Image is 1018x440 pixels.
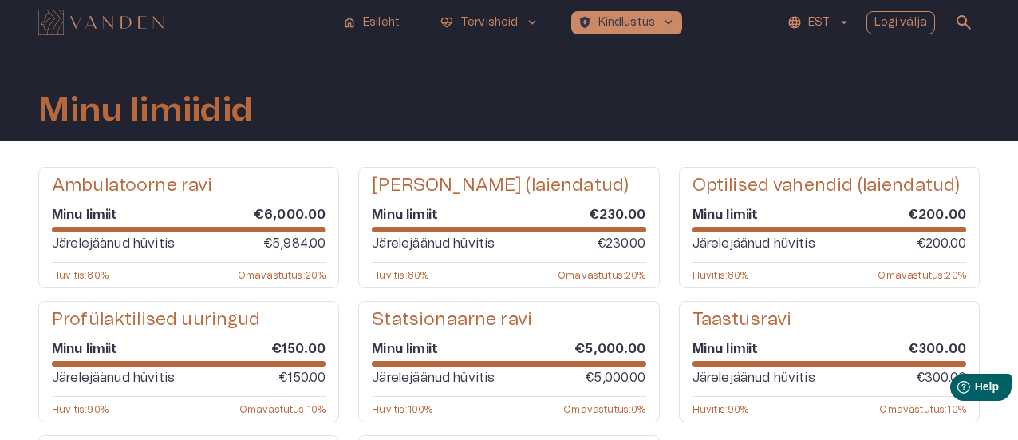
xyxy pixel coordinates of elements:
[948,6,980,38] button: open search modal
[372,269,428,281] p: Hüvitis : 80 %
[578,15,592,30] span: health_and_safety
[372,234,495,253] p: Järelejäänud hüvitis
[460,14,519,31] p: Tervishoid
[52,234,175,253] p: Järelejäänud hüvitis
[917,234,966,253] p: €200.00
[692,340,759,358] h6: Minu limiit
[879,403,966,415] p: Omavastutus : 10 %
[336,11,408,34] button: homeEsileht
[954,13,973,32] span: search
[372,340,438,358] h6: Minu limiit
[342,15,357,30] span: home
[692,206,759,224] h6: Minu limiit
[38,11,329,34] a: Navigate to homepage
[563,403,645,415] p: Omavastutus : 0 %
[585,368,645,387] p: €5,000.00
[908,340,966,358] h6: €300.00
[692,174,961,197] h5: Optilised vahendid (laiendatud)
[908,206,966,224] h6: €200.00
[372,403,432,415] p: Hüvitis : 100 %
[52,368,175,387] p: Järelejäänud hüvitis
[263,234,326,253] p: €5,984.00
[254,206,326,224] h6: €6,000.00
[52,403,109,415] p: Hüvitis : 90 %
[692,234,815,253] p: Järelejäänud hüvitis
[574,340,645,358] h6: €5,000.00
[363,14,400,31] p: Esileht
[278,368,326,387] p: €150.00
[38,92,253,129] h1: Minu limiidid
[52,174,213,197] h5: Ambulatoorne ravi
[866,11,936,34] button: Logi välja
[598,14,656,31] p: Kindlustus
[894,367,1018,412] iframe: Help widget launcher
[372,206,438,224] h6: Minu limiit
[597,234,646,253] p: €230.00
[661,15,676,30] span: keyboard_arrow_down
[239,403,326,415] p: Omavastutus : 10 %
[52,206,118,224] h6: Minu limiit
[238,269,326,281] p: Omavastutus : 20 %
[372,368,495,387] p: Järelejäänud hüvitis
[692,308,792,331] h5: Taastusravi
[692,269,749,281] p: Hüvitis : 80 %
[878,269,966,281] p: Omavastutus : 20 %
[589,206,646,224] h6: €230.00
[38,10,164,35] img: Vanden logo
[692,368,815,387] p: Järelejäänud hüvitis
[558,269,646,281] p: Omavastutus : 20 %
[372,174,629,197] h5: [PERSON_NAME] (laiendatud)
[808,14,830,31] p: EST
[571,11,683,34] button: health_and_safetyKindlustuskeyboard_arrow_down
[785,11,853,34] button: EST
[271,340,326,358] h6: €150.00
[52,308,261,331] h5: Profülaktilised uuringud
[525,15,539,30] span: keyboard_arrow_down
[52,340,118,358] h6: Minu limiit
[874,14,928,31] p: Logi välja
[52,269,109,281] p: Hüvitis : 80 %
[372,308,532,331] h5: Statsionaarne ravi
[433,11,546,34] button: ecg_heartTervishoidkeyboard_arrow_down
[692,403,749,415] p: Hüvitis : 90 %
[440,15,454,30] span: ecg_heart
